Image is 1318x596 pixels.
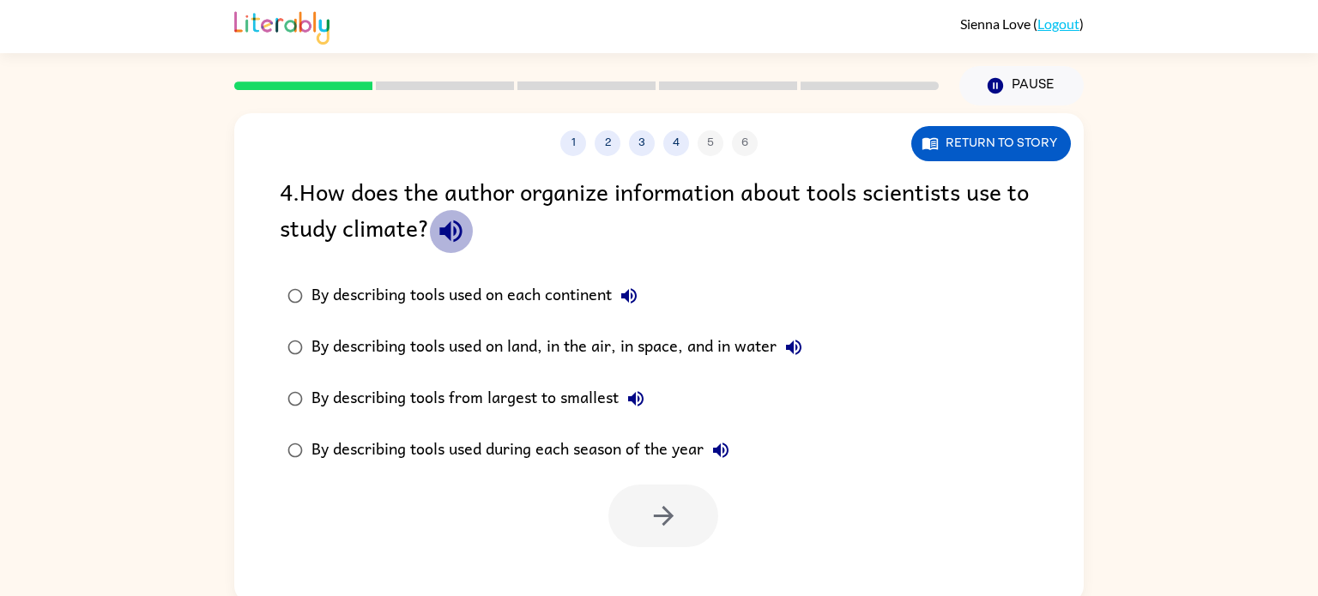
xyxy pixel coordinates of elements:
[959,66,1084,105] button: Pause
[911,126,1071,161] button: Return to story
[777,330,811,364] button: By describing tools used on land, in the air, in space, and in water
[960,15,1033,32] span: Sienna Love
[595,130,620,156] button: 2
[311,433,738,467] div: By describing tools used during each season of the year
[560,130,586,156] button: 1
[704,433,738,467] button: By describing tools used during each season of the year
[629,130,655,156] button: 3
[612,279,646,313] button: By describing tools used on each continent
[234,7,329,45] img: Literably
[663,130,689,156] button: 4
[311,279,646,313] div: By describing tools used on each continent
[311,330,811,364] div: By describing tools used on land, in the air, in space, and in water
[960,15,1084,32] div: ( )
[280,173,1038,253] div: 4 . How does the author organize information about tools scientists use to study climate?
[311,382,653,416] div: By describing tools from largest to smallest
[619,382,653,416] button: By describing tools from largest to smallest
[1037,15,1079,32] a: Logout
